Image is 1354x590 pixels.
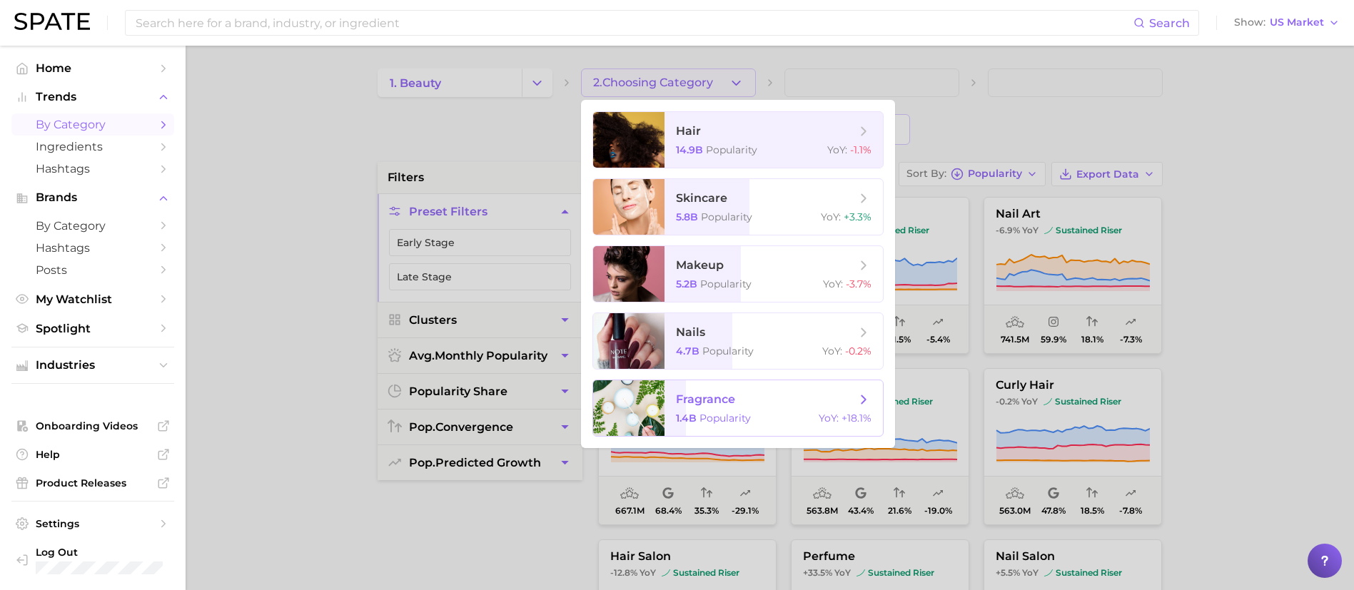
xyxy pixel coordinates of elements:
[14,13,90,30] img: SPATE
[850,143,871,156] span: -1.1%
[36,191,150,204] span: Brands
[36,118,150,131] span: by Category
[11,136,174,158] a: Ingredients
[36,140,150,153] span: Ingredients
[11,513,174,534] a: Settings
[819,412,839,424] span: YoY :
[1149,16,1190,30] span: Search
[676,258,724,272] span: makeup
[11,472,174,494] a: Product Releases
[581,100,895,448] ul: 2.Choosing Category
[11,355,174,376] button: Industries
[36,162,150,176] span: Hashtags
[11,541,174,579] a: Log out. Currently logged in with e-mail laura.epstein@givaudan.com.
[699,412,751,424] span: Popularity
[676,278,697,290] span: 5.2b
[1270,19,1324,26] span: US Market
[36,359,150,372] span: Industries
[36,517,150,530] span: Settings
[821,210,841,223] span: YoY :
[36,477,150,489] span: Product Releases
[827,143,847,156] span: YoY :
[36,448,150,461] span: Help
[11,113,174,136] a: by Category
[11,215,174,237] a: by Category
[11,57,174,79] a: Home
[845,345,871,357] span: -0.2%
[701,210,752,223] span: Popularity
[676,143,703,156] span: 14.9b
[11,415,174,437] a: Onboarding Videos
[36,546,181,559] span: Log Out
[11,259,174,281] a: Posts
[11,158,174,180] a: Hashtags
[706,143,757,156] span: Popularity
[11,444,174,465] a: Help
[823,278,843,290] span: YoY :
[134,11,1133,35] input: Search here for a brand, industry, or ingredient
[676,210,698,223] span: 5.8b
[11,86,174,108] button: Trends
[846,278,871,290] span: -3.7%
[36,91,150,103] span: Trends
[844,210,871,223] span: +3.3%
[11,317,174,340] a: Spotlight
[11,288,174,310] a: My Watchlist
[36,219,150,233] span: by Category
[1231,14,1343,32] button: ShowUS Market
[676,124,701,138] span: hair
[36,61,150,75] span: Home
[676,392,735,406] span: fragrance
[36,263,150,277] span: Posts
[676,325,705,339] span: nails
[1234,19,1265,26] span: Show
[842,412,871,424] span: +18.1%
[676,345,699,357] span: 4.7b
[11,237,174,259] a: Hashtags
[822,345,842,357] span: YoY :
[36,293,150,306] span: My Watchlist
[36,322,150,335] span: Spotlight
[700,278,752,290] span: Popularity
[36,419,150,432] span: Onboarding Videos
[36,241,150,255] span: Hashtags
[676,191,727,205] span: skincare
[702,345,754,357] span: Popularity
[11,187,174,208] button: Brands
[676,412,697,424] span: 1.4b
